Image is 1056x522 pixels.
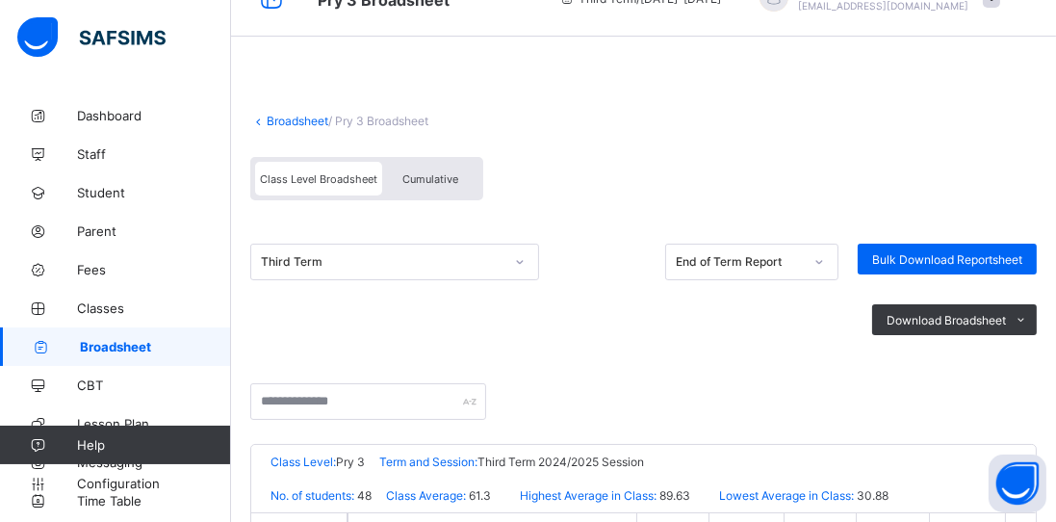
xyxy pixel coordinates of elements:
span: / Pry 3 Broadsheet [328,114,428,128]
span: Term and Session: [379,455,477,469]
a: Broadsheet [267,114,328,128]
span: Lesson Plan [77,416,231,431]
div: Third Term [261,255,503,270]
span: CBT [77,378,231,393]
img: safsims [17,17,166,58]
span: No. of students: [270,488,354,503]
span: Student [77,185,231,200]
span: Download Broadsheet [887,313,1006,327]
span: Classes [77,300,231,316]
button: Open asap [989,455,1046,512]
span: Parent [77,223,231,239]
span: 48 [354,488,372,503]
div: End of Term Report [676,255,803,270]
span: Class Level Broadsheet [260,172,377,186]
span: Highest Average in Class: [520,488,657,503]
span: 30.88 [854,488,889,503]
span: Bulk Download Reportsheet [872,252,1022,267]
span: 61.3 [466,488,491,503]
span: Pry 3 [336,455,365,469]
span: Class Level: [270,455,336,469]
span: 89.63 [657,488,690,503]
span: Configuration [77,476,230,491]
span: Staff [77,146,231,162]
span: Lowest Average in Class: [719,488,854,503]
span: Cumulative [402,172,458,186]
span: Help [77,437,230,453]
span: Third Term 2024/2025 Session [477,455,644,469]
span: Class Average: [386,488,466,503]
span: Fees [77,262,231,277]
span: Broadsheet [80,339,231,354]
span: Dashboard [77,108,231,123]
